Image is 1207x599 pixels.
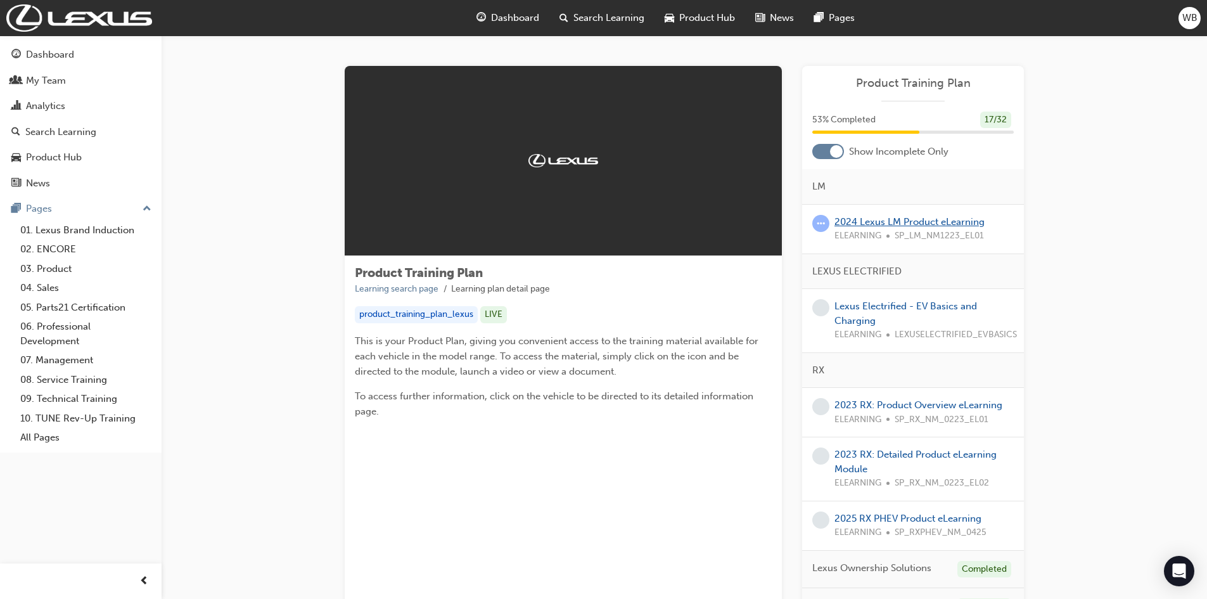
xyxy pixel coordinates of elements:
[980,112,1011,129] div: 17 / 32
[812,363,824,378] span: RX
[745,5,804,31] a: news-iconNews
[15,221,156,240] a: 01. Lexus Brand Induction
[355,266,483,280] span: Product Training Plan
[26,176,50,191] div: News
[812,76,1014,91] a: Product Training Plan
[812,398,829,415] span: learningRecordVerb_NONE-icon
[834,449,997,475] a: 2023 RX: Detailed Product eLearning Module
[15,351,156,370] a: 07. Management
[834,216,985,228] a: 2024 Lexus LM Product eLearning
[665,10,674,26] span: car-icon
[1182,11,1197,25] span: WB
[26,74,66,88] div: My Team
[143,201,151,217] span: up-icon
[834,476,881,491] span: ELEARNING
[5,197,156,221] button: Pages
[5,146,156,169] a: Product Hub
[25,125,96,139] div: Search Learning
[355,390,756,417] span: To access further information, click on the vehicle to be directed to its detailed information page.
[11,127,20,138] span: search-icon
[5,69,156,93] a: My Team
[476,10,486,26] span: guage-icon
[834,513,981,524] a: 2025 RX PHEV Product eLearning
[15,240,156,259] a: 02. ENCORE
[26,150,82,165] div: Product Hub
[15,370,156,390] a: 08. Service Training
[812,512,829,529] span: learningRecordVerb_NONE-icon
[895,525,987,540] span: SP_RXPHEV_NM_0425
[957,561,1011,578] div: Completed
[829,11,855,25] span: Pages
[812,264,902,279] span: LEXUS ELECTRIFIED
[834,229,881,243] span: ELEARNING
[139,574,149,589] span: prev-icon
[1178,7,1201,29] button: WB
[11,75,21,87] span: people-icon
[15,389,156,409] a: 09. Technical Training
[15,409,156,428] a: 10. TUNE Rev-Up Training
[755,10,765,26] span: news-icon
[491,11,539,25] span: Dashboard
[11,152,21,164] span: car-icon
[812,448,829,465] span: learningRecordVerb_NONE-icon
[655,5,745,31] a: car-iconProduct Hub
[812,179,826,194] span: LM
[355,306,478,323] div: product_training_plan_lexus
[812,215,829,232] span: learningRecordVerb_ATTEMPT-icon
[5,43,156,67] a: Dashboard
[549,5,655,31] a: search-iconSearch Learning
[814,10,824,26] span: pages-icon
[11,49,21,61] span: guage-icon
[15,259,156,279] a: 03. Product
[15,428,156,448] a: All Pages
[26,48,74,62] div: Dashboard
[480,306,507,323] div: LIVE
[5,172,156,195] a: News
[451,282,550,297] li: Learning plan detail page
[6,4,152,32] img: Trak
[559,10,568,26] span: search-icon
[812,561,931,576] span: Lexus Ownership Solutions
[895,229,984,243] span: SP_LM_NM1223_EL01
[812,113,876,127] span: 53 % Completed
[11,178,21,190] span: news-icon
[895,476,989,491] span: SP_RX_NM_0223_EL02
[355,335,761,377] span: This is your Product Plan, giving you convenient access to the training material available for ea...
[895,328,1017,342] span: LEXUSELECTRIFIED_EVBASICS
[834,413,881,427] span: ELEARNING
[26,99,65,113] div: Analytics
[15,298,156,318] a: 05. Parts21 Certification
[11,101,21,112] span: chart-icon
[5,94,156,118] a: Analytics
[1164,556,1194,586] div: Open Intercom Messenger
[834,300,977,326] a: Lexus Electrified - EV Basics and Charging
[804,5,865,31] a: pages-iconPages
[11,203,21,215] span: pages-icon
[26,202,52,216] div: Pages
[812,299,829,316] span: learningRecordVerb_NONE-icon
[834,328,881,342] span: ELEARNING
[466,5,549,31] a: guage-iconDashboard
[679,11,735,25] span: Product Hub
[834,525,881,540] span: ELEARNING
[770,11,794,25] span: News
[5,41,156,197] button: DashboardMy TeamAnalyticsSearch LearningProduct HubNews
[355,283,438,294] a: Learning search page
[573,11,644,25] span: Search Learning
[15,278,156,298] a: 04. Sales
[5,120,156,144] a: Search Learning
[528,154,598,167] img: Trak
[15,317,156,351] a: 06. Professional Development
[895,413,988,427] span: SP_RX_NM_0223_EL01
[849,145,948,159] span: Show Incomplete Only
[834,399,1002,411] a: 2023 RX: Product Overview eLearning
